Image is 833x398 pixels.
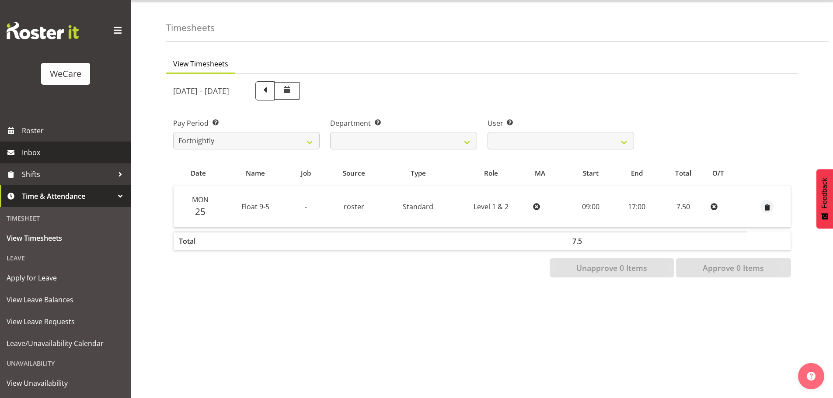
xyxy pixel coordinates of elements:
[550,258,674,277] button: Unapprove 0 Items
[2,267,129,289] a: Apply for Leave
[576,262,647,273] span: Unapprove 0 Items
[2,354,129,372] div: Unavailability
[7,337,125,350] span: Leave/Unavailability Calendar
[567,232,614,250] th: 7.5
[191,168,206,178] span: Date
[50,67,81,80] div: WeCare
[344,202,364,211] span: roster
[2,372,129,394] a: View Unavailability
[2,209,129,227] div: Timesheet
[631,168,643,178] span: End
[301,168,311,178] span: Job
[2,311,129,332] a: View Leave Requests
[343,168,365,178] span: Source
[703,262,764,273] span: Approve 0 Items
[166,23,215,33] h4: Timesheets
[567,186,614,227] td: 09:00
[807,372,816,381] img: help-xxl-2.png
[488,118,634,128] label: User
[241,202,269,211] span: Float 9-5
[474,202,509,211] span: Level 1 & 2
[7,22,79,39] img: Rosterit website logo
[305,202,307,211] span: -
[659,186,708,227] td: 7.50
[583,168,599,178] span: Start
[2,289,129,311] a: View Leave Balances
[22,146,127,159] span: Inbox
[246,168,265,178] span: Name
[7,293,125,306] span: View Leave Balances
[816,169,833,228] button: Feedback - Show survey
[614,186,659,227] td: 17:00
[7,315,125,328] span: View Leave Requests
[484,168,498,178] span: Role
[173,86,229,96] h5: [DATE] - [DATE]
[22,168,114,181] span: Shifts
[7,232,125,245] span: View Timesheets
[173,59,228,69] span: View Timesheets
[411,168,426,178] span: Type
[7,377,125,390] span: View Unavailability
[712,168,724,178] span: O/T
[383,186,453,227] td: Standard
[535,168,545,178] span: MA
[2,249,129,267] div: Leave
[2,332,129,354] a: Leave/Unavailability Calendar
[675,168,691,178] span: Total
[821,178,829,208] span: Feedback
[173,118,320,128] label: Pay Period
[22,124,127,137] span: Roster
[676,258,791,277] button: Approve 0 Items
[330,118,477,128] label: Department
[174,232,223,250] th: Total
[2,227,129,249] a: View Timesheets
[192,195,209,204] span: Mon
[22,190,114,203] span: Time & Attendance
[7,271,125,284] span: Apply for Leave
[195,205,206,218] span: 25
